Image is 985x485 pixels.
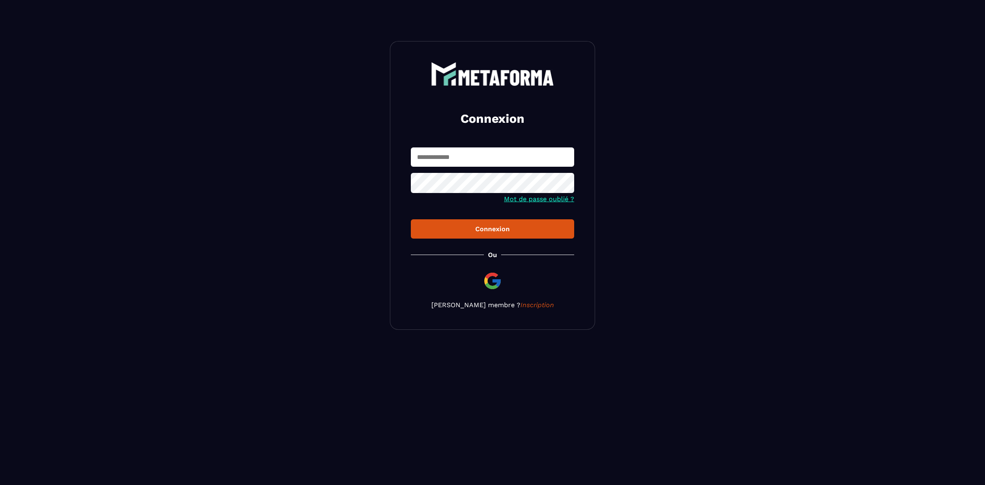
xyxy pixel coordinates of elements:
[520,301,554,309] a: Inscription
[417,225,568,233] div: Connexion
[431,62,554,86] img: logo
[483,271,502,291] img: google
[488,251,497,259] p: Ou
[421,110,564,127] h2: Connexion
[411,62,574,86] a: logo
[411,301,574,309] p: [PERSON_NAME] membre ?
[504,195,574,203] a: Mot de passe oublié ?
[411,219,574,239] button: Connexion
